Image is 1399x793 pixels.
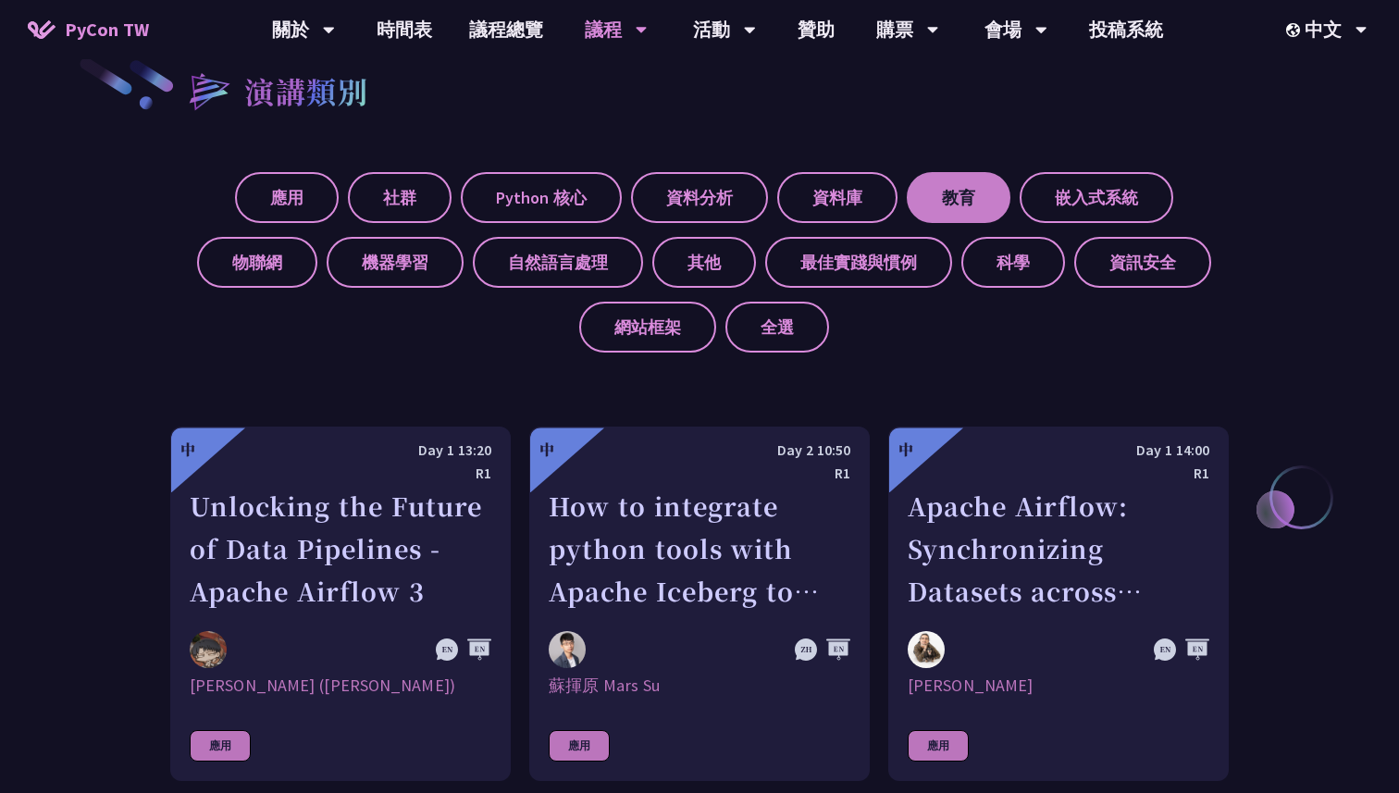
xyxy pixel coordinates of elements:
label: 教育 [907,172,1010,223]
label: 全選 [725,302,829,353]
img: 蘇揮原 Mars Su [549,631,586,668]
img: Home icon of PyCon TW 2025 [28,20,56,39]
a: 中 Day 2 10:50 R1 How to integrate python tools with Apache Iceberg to build ETLT pipeline on Shif... [529,427,870,781]
div: Day 1 14:00 [908,439,1209,462]
div: Day 2 10:50 [549,439,850,462]
h2: 演講類別 [244,68,368,113]
label: 資訊安全 [1074,237,1211,288]
label: 物聯網 [197,237,317,288]
div: Apache Airflow: Synchronizing Datasets across Multiple instances [908,485,1209,613]
span: PyCon TW [65,16,149,43]
label: 社群 [348,172,452,223]
a: PyCon TW [9,6,167,53]
label: 網站框架 [579,302,716,353]
div: 應用 [908,730,969,762]
div: How to integrate python tools with Apache Iceberg to build ETLT pipeline on Shift-Left Architecture [549,485,850,613]
div: R1 [190,462,491,485]
label: 資料庫 [777,172,898,223]
label: 資料分析 [631,172,768,223]
div: Day 1 13:20 [190,439,491,462]
div: 應用 [190,730,251,762]
a: 中 Day 1 13:20 R1 Unlocking the Future of Data Pipelines - Apache Airflow 3 李唯 (Wei Lee) [PERSON_N... [170,427,511,781]
div: 中 [898,439,913,461]
label: 應用 [235,172,339,223]
img: 李唯 (Wei Lee) [190,631,227,668]
a: 中 Day 1 14:00 R1 Apache Airflow: Synchronizing Datasets across Multiple instances Sebastien Crocq... [888,427,1229,781]
img: Locale Icon [1286,23,1305,37]
label: 科學 [961,237,1065,288]
div: R1 [549,462,850,485]
div: [PERSON_NAME] [908,675,1209,697]
label: 嵌入式系統 [1020,172,1173,223]
div: 中 [180,439,195,461]
img: heading-bullet [170,56,244,126]
div: 蘇揮原 Mars Su [549,675,850,697]
div: 應用 [549,730,610,762]
label: 其他 [652,237,756,288]
div: 中 [539,439,554,461]
label: 最佳實踐與慣例 [765,237,952,288]
img: Sebastien Crocquevieille [908,631,945,668]
div: Unlocking the Future of Data Pipelines - Apache Airflow 3 [190,485,491,613]
div: R1 [908,462,1209,485]
div: [PERSON_NAME] ([PERSON_NAME]) [190,675,491,697]
label: 機器學習 [327,237,464,288]
label: 自然語言處理 [473,237,643,288]
label: Python 核心 [461,172,622,223]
